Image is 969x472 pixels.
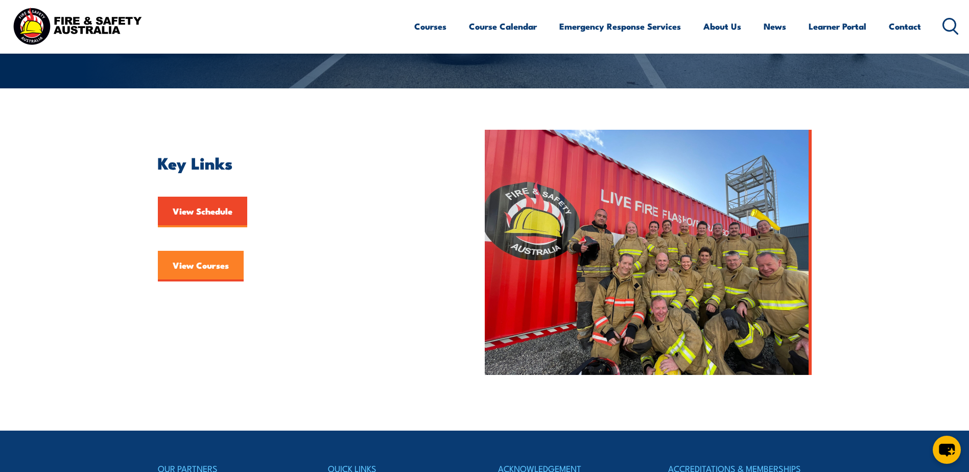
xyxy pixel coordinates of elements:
a: Courses [414,13,446,40]
a: Emergency Response Services [559,13,681,40]
a: View Courses [158,251,244,281]
a: News [764,13,786,40]
img: FSA People – Team photo aug 2023 [485,130,812,375]
h2: Key Links [158,155,438,170]
a: Contact [889,13,921,40]
a: About Us [703,13,741,40]
a: View Schedule [158,197,247,227]
a: Learner Portal [809,13,866,40]
a: Course Calendar [469,13,537,40]
button: chat-button [933,436,961,464]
